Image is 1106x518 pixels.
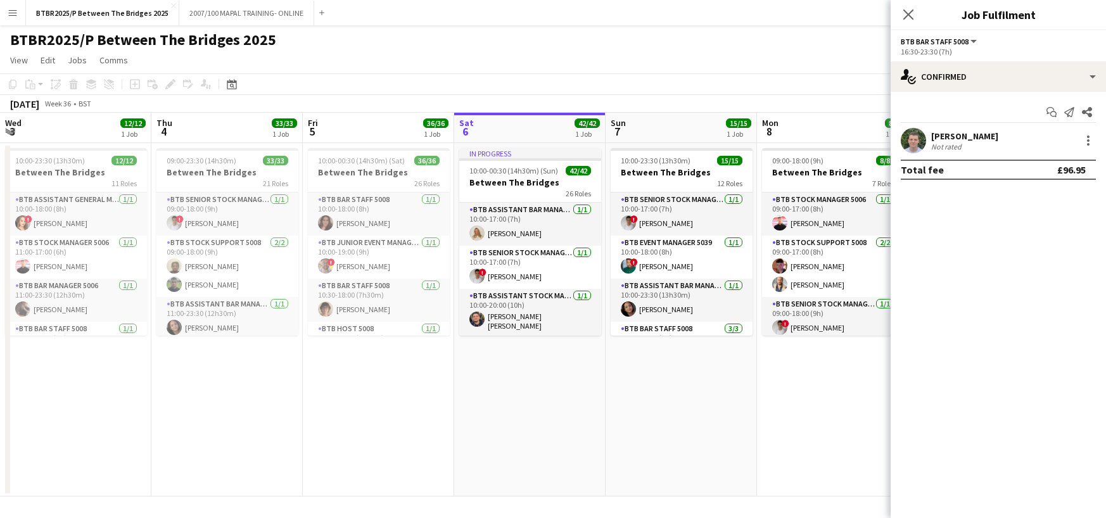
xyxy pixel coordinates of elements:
a: Edit [35,52,60,68]
app-card-role: BTB Bar Staff 50081/110:30-18:00 (7h30m)[PERSON_NAME] [308,279,450,322]
span: Fri [308,117,318,129]
span: Jobs [68,54,87,66]
span: 10:00-23:30 (13h30m) [15,156,85,165]
span: ! [630,215,638,223]
span: 12/12 [120,118,146,128]
app-card-role: BTB Bar Staff 50081/111:30-17:30 (6h) [5,322,147,365]
span: 11 Roles [111,179,137,188]
app-card-role: BTB Senior Stock Manager 50061/109:00-18:00 (9h)![PERSON_NAME] [762,297,904,340]
h3: Between The Bridges [459,177,601,188]
span: 26 Roles [414,179,440,188]
span: 7 Roles [872,179,894,188]
span: 33/33 [263,156,288,165]
span: Comms [99,54,128,66]
span: 15/15 [726,118,751,128]
div: 1 Job [575,129,599,139]
span: BTB Bar Staff 5008 [901,37,969,46]
span: View [10,54,28,66]
span: Week 36 [42,99,73,108]
a: Jobs [63,52,92,68]
a: Comms [94,52,133,68]
span: ! [327,258,335,266]
h3: Between The Bridges [5,167,147,178]
app-card-role: BTB Assistant Stock Manager 50061/110:00-20:00 (10h)[PERSON_NAME] [PERSON_NAME] [459,289,601,336]
div: 1 Job [121,129,145,139]
span: 6 [457,124,474,139]
span: 36/36 [414,156,440,165]
app-job-card: 10:00-00:30 (14h30m) (Sat)36/36Between The Bridges26 RolesBTB Bar Staff 50081/110:00-18:00 (8h)[P... [308,148,450,336]
span: 8/8 [876,156,894,165]
span: 33/33 [272,118,297,128]
div: 16:30-23:30 (7h) [901,47,1096,56]
span: 21 Roles [263,179,288,188]
span: ! [782,320,789,327]
span: 5 [306,124,318,139]
span: ! [176,215,184,223]
div: 1 Job [424,129,448,139]
span: Edit [41,54,55,66]
a: View [5,52,33,68]
span: 8 [760,124,779,139]
h3: Between The Bridges [762,167,904,178]
span: 10:00-23:30 (13h30m) [621,156,690,165]
span: Thu [156,117,172,129]
h3: Between The Bridges [156,167,298,178]
app-card-role: BTB Senior Stock Manager 50061/110:00-17:00 (7h)![PERSON_NAME] [459,246,601,289]
app-job-card: 09:00-18:00 (9h)8/8Between The Bridges7 RolesBTB Stock Manager 50061/109:00-17:00 (8h)[PERSON_NAM... [762,148,904,336]
span: ! [630,258,638,266]
app-card-role: BTB Senior Stock Manager 50061/109:00-18:00 (9h)![PERSON_NAME] [156,193,298,236]
span: ! [25,215,32,223]
div: Total fee [901,163,944,176]
span: 15/15 [717,156,742,165]
app-card-role: BTB Assistant Bar Manager 50061/110:00-17:00 (7h)[PERSON_NAME] [459,203,601,246]
app-card-role: BTB Host 50081/110:30-18:00 (7h30m) [308,322,450,365]
div: [DATE] [10,98,39,110]
div: BST [79,99,91,108]
app-card-role: BTB Stock support 50082/209:00-17:00 (8h)[PERSON_NAME][PERSON_NAME] [762,236,904,297]
app-job-card: In progress10:00-00:30 (14h30m) (Sun)42/42Between The Bridges26 RolesBTB Assistant Bar Manager 50... [459,148,601,336]
button: BTB Bar Staff 5008 [901,37,979,46]
app-card-role: BTB Bar Manager 50061/111:00-23:30 (12h30m)[PERSON_NAME] [5,279,147,322]
h3: Between The Bridges [611,167,753,178]
span: Sun [611,117,626,129]
app-card-role: BTB Assistant General Manager 50061/110:00-18:00 (8h)![PERSON_NAME] [5,193,147,236]
app-job-card: 10:00-23:30 (13h30m)15/15Between The Bridges12 RolesBTB Senior Stock Manager 50061/110:00-17:00 (... [611,148,753,336]
span: 12/12 [111,156,137,165]
span: 4 [155,124,172,139]
app-card-role: BTB Stock Manager 50061/109:00-17:00 (8h)[PERSON_NAME] [762,193,904,236]
span: Mon [762,117,779,129]
span: Sat [459,117,474,129]
span: 3 [3,124,22,139]
app-job-card: 09:00-23:30 (14h30m)33/33Between The Bridges21 RolesBTB Senior Stock Manager 50061/109:00-18:00 (... [156,148,298,336]
span: 10:00-00:30 (14h30m) (Sun) [469,166,558,175]
h3: Job Fulfilment [891,6,1106,23]
app-card-role: BTB Assistant Bar Manager 50061/110:00-23:30 (13h30m)[PERSON_NAME] [611,279,753,322]
div: In progress [459,148,601,158]
span: ! [479,268,486,276]
div: £96.95 [1057,163,1086,176]
div: 10:00-23:30 (13h30m)12/12Between The Bridges11 RolesBTB Assistant General Manager 50061/110:00-18... [5,148,147,336]
h1: BTBR2025/P Between The Bridges 2025 [10,30,276,49]
span: 42/42 [575,118,600,128]
div: Not rated [931,142,964,151]
span: 09:00-18:00 (9h) [772,156,823,165]
app-card-role: BTB Stock Manager 50061/111:00-17:00 (6h)[PERSON_NAME] [5,236,147,279]
h3: Between The Bridges [308,167,450,178]
div: Confirmed [891,61,1106,92]
span: 10:00-00:30 (14h30m) (Sat) [318,156,405,165]
span: 36/36 [423,118,448,128]
span: 09:00-23:30 (14h30m) [167,156,236,165]
div: 1 Job [727,129,751,139]
div: [PERSON_NAME] [931,130,998,142]
button: BTBR2025/P Between The Bridges 2025 [26,1,179,25]
app-card-role: BTB Bar Staff 50083/310:30-17:30 (7h) [611,322,753,401]
div: 1 Job [272,129,296,139]
app-card-role: BTB Stock support 50082/209:00-18:00 (9h)[PERSON_NAME][PERSON_NAME] [156,236,298,297]
span: 12 Roles [717,179,742,188]
span: 26 Roles [566,189,591,198]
